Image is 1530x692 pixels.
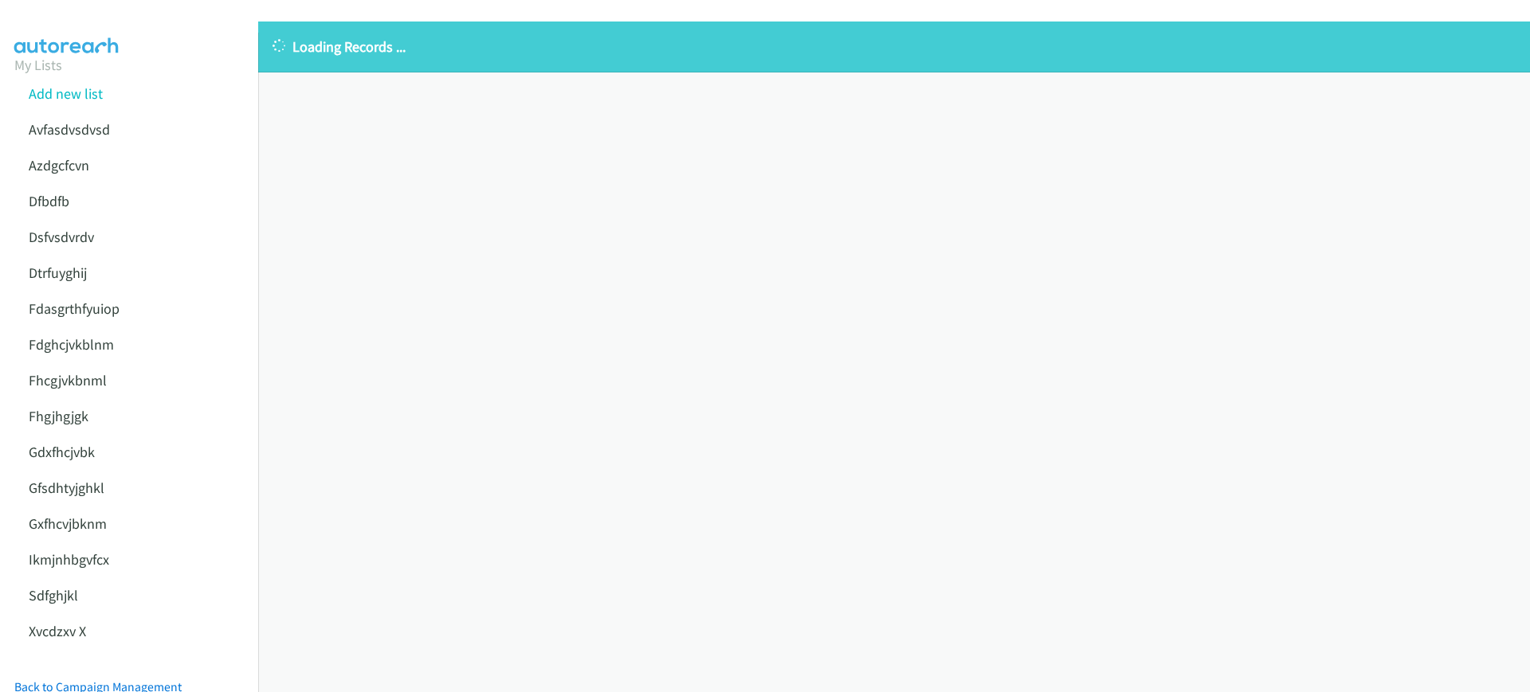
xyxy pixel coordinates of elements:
a: My Lists [14,56,62,74]
a: Ikmjnhbgvfcx [29,550,109,569]
a: Fhgjhgjgk [29,407,88,425]
a: Sdfghjkl [29,586,78,604]
p: Loading Records ... [273,36,1516,57]
a: Avfasdvsdvsd [29,120,110,139]
a: Fhcgjvkbnml [29,371,107,389]
a: Fdasgrthfyuiop [29,299,120,318]
a: Dsfvsdvrdv [29,228,94,246]
a: Azdgcfcvn [29,156,89,174]
a: Dtrfuyghij [29,264,87,282]
a: Dfbdfb [29,192,69,210]
a: Gfsdhtyjghkl [29,479,104,497]
a: Xvcdzxv X [29,622,86,640]
a: Add new list [29,84,103,103]
a: Fdghcjvkblnm [29,335,114,354]
a: Gxfhcvjbknm [29,514,107,533]
a: Gdxfhcjvbk [29,443,95,461]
